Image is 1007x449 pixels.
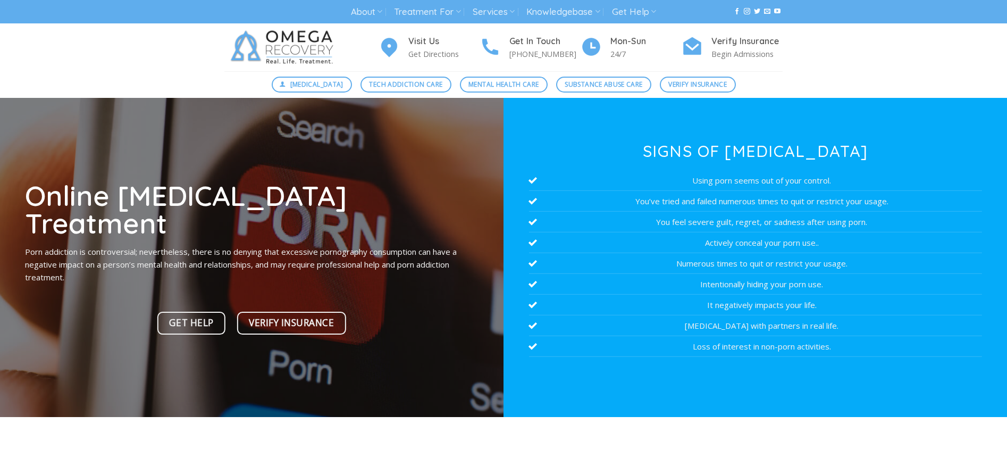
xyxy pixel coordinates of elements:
a: Follow on Facebook [734,8,740,15]
span: [MEDICAL_DATA] [290,79,343,89]
a: Treatment For [394,2,460,22]
span: Verify Insurance [668,79,727,89]
a: Get In Touch [PHONE_NUMBER] [480,35,581,61]
span: Substance Abuse Care [565,79,642,89]
li: Using porn seems out of your control. [528,170,981,191]
li: Actively conceal your porn use.. [528,232,981,253]
h4: Visit Us [408,35,480,48]
a: Verify Insurance [660,77,736,93]
li: It negatively impacts your life. [528,295,981,315]
a: Get Help [612,2,656,22]
p: [PHONE_NUMBER] [509,48,581,60]
a: Follow on Twitter [754,8,760,15]
h1: Online [MEDICAL_DATA] Treatment [25,181,478,237]
li: You feel severe guilt, regret, or sadness after using porn. [528,212,981,232]
li: You’ve tried and failed numerous times to quit or restrict your usage. [528,191,981,212]
span: Mental Health Care [468,79,539,89]
a: Follow on Instagram [744,8,750,15]
p: Porn addiction is controversial; nevertheless, there is no denying that excessive pornography con... [25,245,478,284]
span: Verify Insurance [249,315,334,330]
a: Tech Addiction Care [360,77,451,93]
a: Verify Insurance Begin Admissions [682,35,783,61]
a: Mental Health Care [460,77,548,93]
a: Knowledgebase [526,2,600,22]
h4: Mon-Sun [610,35,682,48]
span: Tech Addiction Care [369,79,442,89]
p: 24/7 [610,48,682,60]
li: Loss of interest in non-porn activities. [528,336,981,357]
a: Visit Us Get Directions [379,35,480,61]
h4: Get In Touch [509,35,581,48]
span: Get Help [169,315,213,330]
li: [MEDICAL_DATA] with partners in real life. [528,315,981,336]
a: Get Help [157,312,226,335]
a: Send us an email [764,8,770,15]
p: Get Directions [408,48,480,60]
h4: Verify Insurance [711,35,783,48]
a: [MEDICAL_DATA] [272,77,353,93]
a: Verify Insurance [237,312,347,335]
a: Follow on YouTube [774,8,781,15]
a: About [351,2,382,22]
li: Intentionally hiding your porn use. [528,274,981,295]
h3: Signs of [MEDICAL_DATA] [528,143,981,159]
a: Services [473,2,515,22]
img: Omega Recovery [224,23,344,71]
p: Begin Admissions [711,48,783,60]
li: Numerous times to quit or restrict your usage. [528,253,981,274]
a: Substance Abuse Care [556,77,651,93]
